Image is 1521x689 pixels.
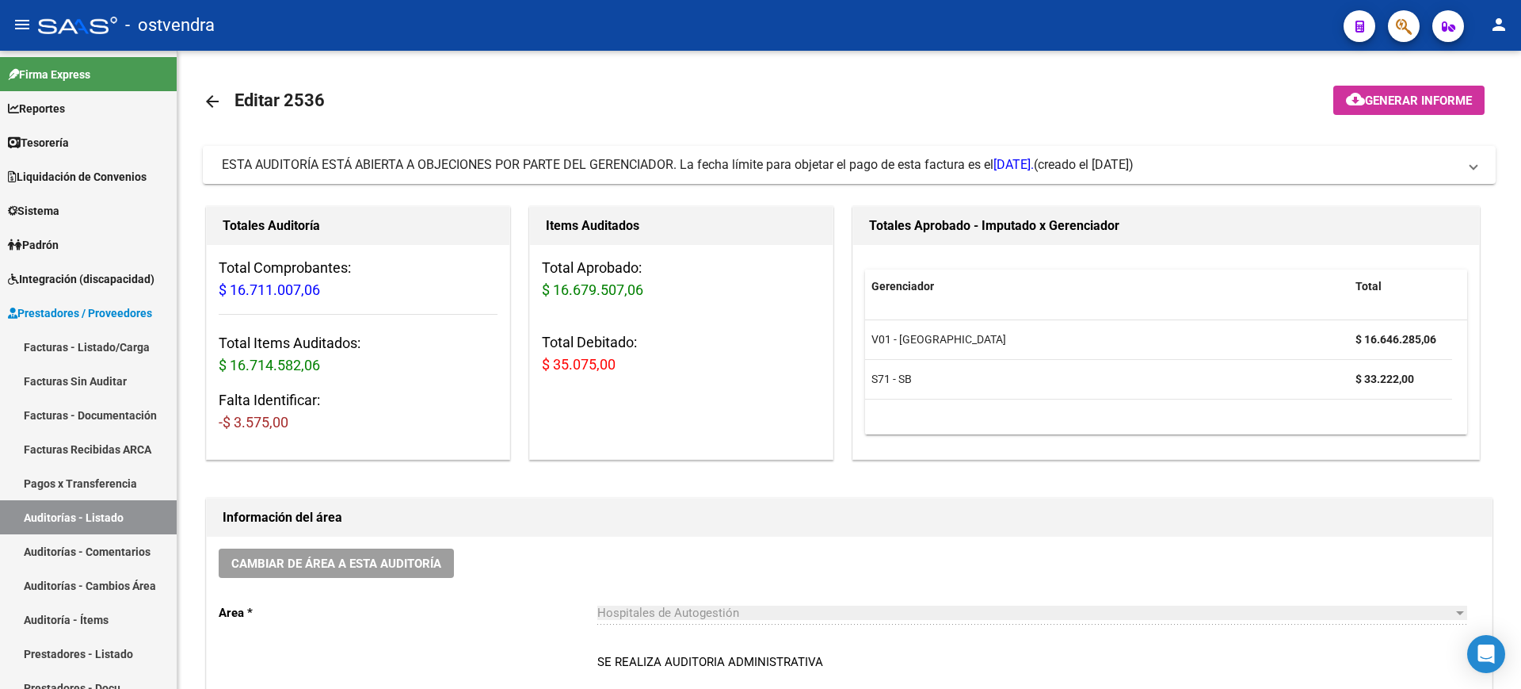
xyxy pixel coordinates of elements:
[222,157,1034,172] span: ESTA AUDITORÍA ESTÁ ABIERTA A OBJECIONES POR PARTE DEL GERENCIADOR. La fecha límite para objetar ...
[223,213,494,239] h1: Totales Auditoría
[8,66,90,83] span: Firma Express
[8,270,154,288] span: Integración (discapacidad)
[219,357,320,373] span: $ 16.714.582,06
[871,333,1006,346] span: V01 - [GEOGRAPHIC_DATA]
[219,281,320,298] span: $ 16.711.007,06
[8,202,59,220] span: Sistema
[542,331,821,376] h3: Total Debitado:
[865,270,1349,304] datatable-header-cell: Gerenciador
[869,213,1463,239] h1: Totales Aprobado - Imputado x Gerenciador
[8,100,65,117] span: Reportes
[219,332,497,377] h3: Total Items Auditados:
[1489,15,1508,34] mat-icon: person
[1333,86,1485,115] button: Generar informe
[1355,280,1382,293] span: Total
[231,557,441,571] span: Cambiar de área a esta auditoría
[223,505,1476,530] h1: Información del área
[1349,270,1452,304] datatable-header-cell: Total
[1365,94,1472,108] span: Generar informe
[125,8,215,43] span: - ostvendra
[1355,333,1436,346] strong: $ 16.646.285,06
[542,281,643,298] span: $ 16.679.507,06
[219,549,454,578] button: Cambiar de área a esta auditoría
[8,134,69,151] span: Tesorería
[219,604,597,622] p: Area *
[1355,373,1414,385] strong: $ 33.222,00
[219,389,497,434] h3: Falta Identificar:
[1467,635,1505,673] div: Open Intercom Messenger
[993,157,1034,172] span: [DATE].
[8,236,59,254] span: Padrón
[219,414,288,431] span: -$ 3.575,00
[1346,90,1365,109] mat-icon: cloud_download
[597,606,739,620] span: Hospitales de Autogestión
[234,90,325,110] span: Editar 2536
[546,213,817,239] h1: Items Auditados
[203,146,1496,184] mat-expansion-panel-header: ESTA AUDITORÍA ESTÁ ABIERTA A OBJECIONES POR PARTE DEL GERENCIADOR. La fecha límite para objetar ...
[8,168,147,186] span: Liquidación de Convenios
[13,15,32,34] mat-icon: menu
[542,356,616,373] span: $ 35.075,00
[8,304,152,322] span: Prestadores / Proveedores
[542,257,821,301] h3: Total Aprobado:
[871,280,934,293] span: Gerenciador
[219,257,497,301] h3: Total Comprobantes:
[871,373,912,385] span: S71 - SB
[203,92,222,111] mat-icon: arrow_back
[1034,156,1134,174] span: (creado el [DATE])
